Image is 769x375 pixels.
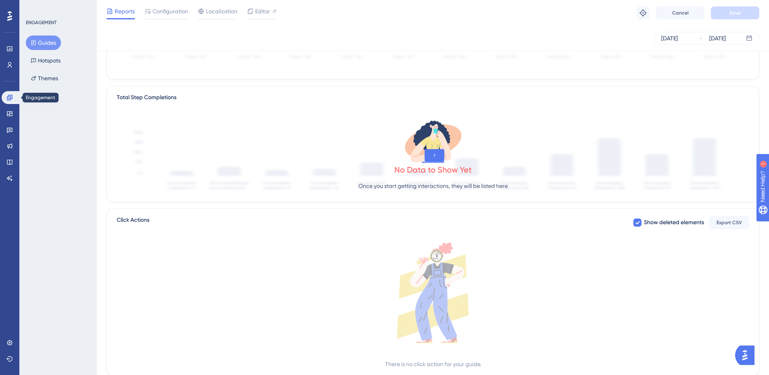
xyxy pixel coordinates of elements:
span: Save [729,10,741,16]
iframe: UserGuiding AI Assistant Launcher [735,343,759,367]
span: Export CSV [717,219,742,226]
div: There is no click action for your guide. [385,359,481,369]
div: [DATE] [661,33,678,43]
button: Export CSV [709,216,749,229]
span: Cancel [672,10,689,16]
span: Reports [115,6,135,16]
button: Themes [26,71,63,85]
span: Configuration [153,6,188,16]
p: Once you start getting interactions, they will be listed here [358,181,508,191]
div: No Data to Show Yet [394,164,472,175]
button: Hotspots [26,53,65,68]
div: [DATE] [709,33,726,43]
span: Editor [255,6,270,16]
span: Show deleted elements [644,218,704,227]
div: ENGAGEMENT [26,19,57,26]
button: Save [711,6,759,19]
button: Guides [26,35,61,50]
div: Total Step Completions [117,93,176,102]
div: 1 [56,4,59,10]
span: Need Help? [19,2,50,12]
span: Click Actions [117,215,149,230]
span: Localization [206,6,237,16]
button: Cancel [656,6,704,19]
